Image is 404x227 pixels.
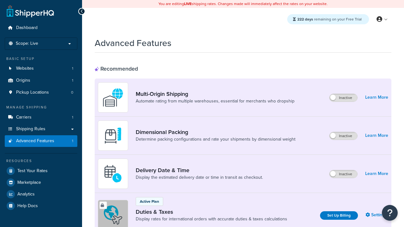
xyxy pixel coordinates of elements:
[17,168,48,174] span: Test Your Rates
[5,22,77,34] a: Dashboard
[136,136,295,143] a: Determine packing configurations and rate your shipments by dimensional weight
[365,211,388,219] a: Settings
[382,205,398,221] button: Open Resource Center
[72,66,73,71] span: 1
[17,192,35,197] span: Analytics
[365,93,388,102] a: Learn More
[5,135,77,147] a: Advanced Features1
[136,90,294,97] a: Multi-Origin Shipping
[136,98,294,104] a: Automate rating from multiple warehouses, essential for merchants who dropship
[95,65,138,72] div: Recommended
[102,125,124,147] img: DTVBYsAAAAAASUVORK5CYII=
[365,131,388,140] a: Learn More
[330,170,357,178] label: Inactive
[71,90,73,95] span: 0
[5,200,77,212] a: Help Docs
[136,174,263,181] a: Display the estimated delivery date or time in transit as checkout.
[16,25,38,31] span: Dashboard
[5,189,77,200] a: Analytics
[72,115,73,120] span: 1
[365,169,388,178] a: Learn More
[16,115,32,120] span: Carriers
[72,78,73,83] span: 1
[5,165,77,177] a: Test Your Rates
[5,112,77,123] li: Carriers
[136,167,263,174] a: Delivery Date & Time
[5,158,77,164] div: Resources
[5,135,77,147] li: Advanced Features
[330,94,357,102] label: Inactive
[5,177,77,188] a: Marketplace
[5,63,77,74] li: Websites
[16,126,45,132] span: Shipping Rules
[102,163,124,185] img: gfkeb5ejjkALwAAAABJRU5ErkJggg==
[184,1,192,7] b: LIVE
[140,199,159,204] p: Active Plan
[136,208,287,215] a: Duties & Taxes
[17,180,41,185] span: Marketplace
[5,87,77,98] a: Pickup Locations0
[5,63,77,74] a: Websites1
[95,37,171,49] h1: Advanced Features
[297,16,362,22] span: remaining on your Free Trial
[17,203,38,209] span: Help Docs
[102,86,124,108] img: WatD5o0RtDAAAAAElFTkSuQmCC
[5,75,77,86] li: Origins
[72,138,73,144] span: 1
[136,129,295,136] a: Dimensional Packing
[16,66,34,71] span: Websites
[320,211,358,220] a: Set Up Billing
[5,105,77,110] div: Manage Shipping
[16,90,49,95] span: Pickup Locations
[297,16,313,22] strong: 222 days
[330,132,357,140] label: Inactive
[16,78,30,83] span: Origins
[5,87,77,98] li: Pickup Locations
[16,41,38,46] span: Scope: Live
[136,216,287,222] a: Display rates for international orders with accurate duties & taxes calculations
[16,138,54,144] span: Advanced Features
[5,56,77,61] div: Basic Setup
[5,123,77,135] a: Shipping Rules
[5,112,77,123] a: Carriers1
[5,75,77,86] a: Origins1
